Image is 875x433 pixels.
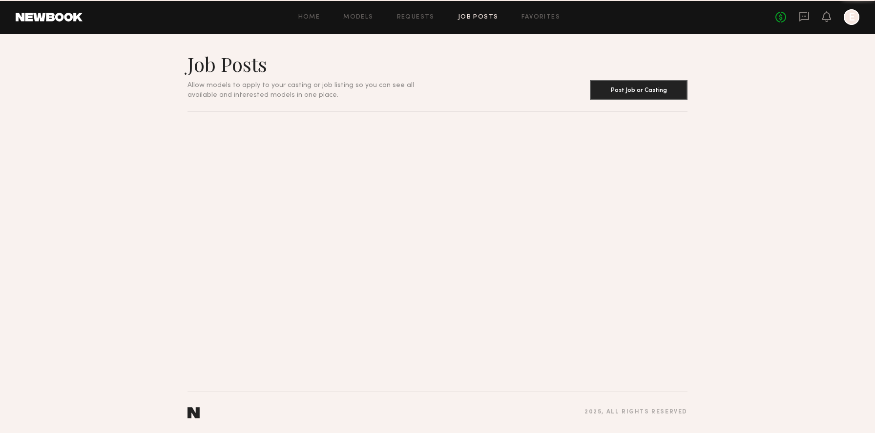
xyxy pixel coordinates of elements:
button: Post Job or Casting [590,80,687,100]
a: Favorites [521,14,560,21]
a: Home [298,14,320,21]
div: 2025 , all rights reserved [584,409,687,415]
a: Models [343,14,373,21]
span: Allow models to apply to your casting or job listing so you can see all available and interested ... [187,82,414,98]
a: Job Posts [458,14,499,21]
a: Requests [397,14,435,21]
a: E [844,9,859,25]
h1: Job Posts [187,52,437,76]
